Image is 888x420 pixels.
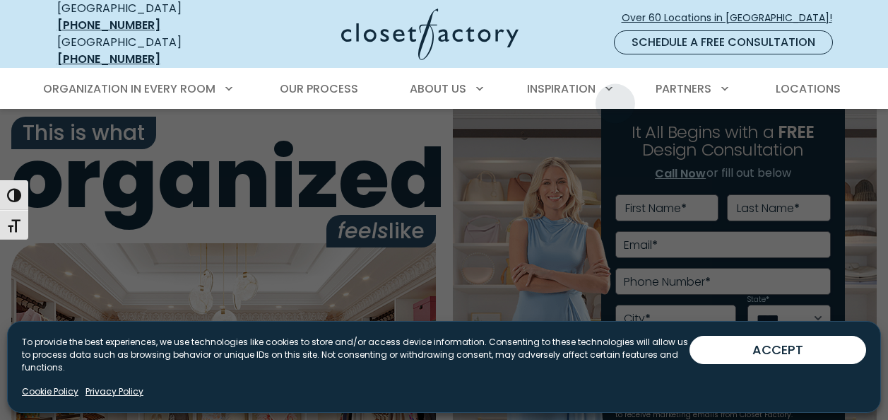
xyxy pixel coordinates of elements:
[57,34,230,68] div: [GEOGRAPHIC_DATA]
[22,385,78,398] a: Cookie Policy
[621,6,844,30] a: Over 60 Locations in [GEOGRAPHIC_DATA]!
[689,336,866,364] button: ACCEPT
[22,336,689,374] p: To provide the best experiences, we use technologies like cookies to store and/or access device i...
[527,81,596,97] span: Inspiration
[614,30,833,54] a: Schedule a Free Consultation
[85,385,143,398] a: Privacy Policy
[341,8,519,60] img: Closet Factory Logo
[776,81,841,97] span: Locations
[410,81,466,97] span: About Us
[57,51,160,67] a: [PHONE_NUMBER]
[622,11,843,25] span: Over 60 Locations in [GEOGRAPHIC_DATA]!
[33,69,856,109] nav: Primary Menu
[57,17,160,33] a: [PHONE_NUMBER]
[656,81,711,97] span: Partners
[280,81,358,97] span: Our Process
[43,81,215,97] span: Organization in Every Room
